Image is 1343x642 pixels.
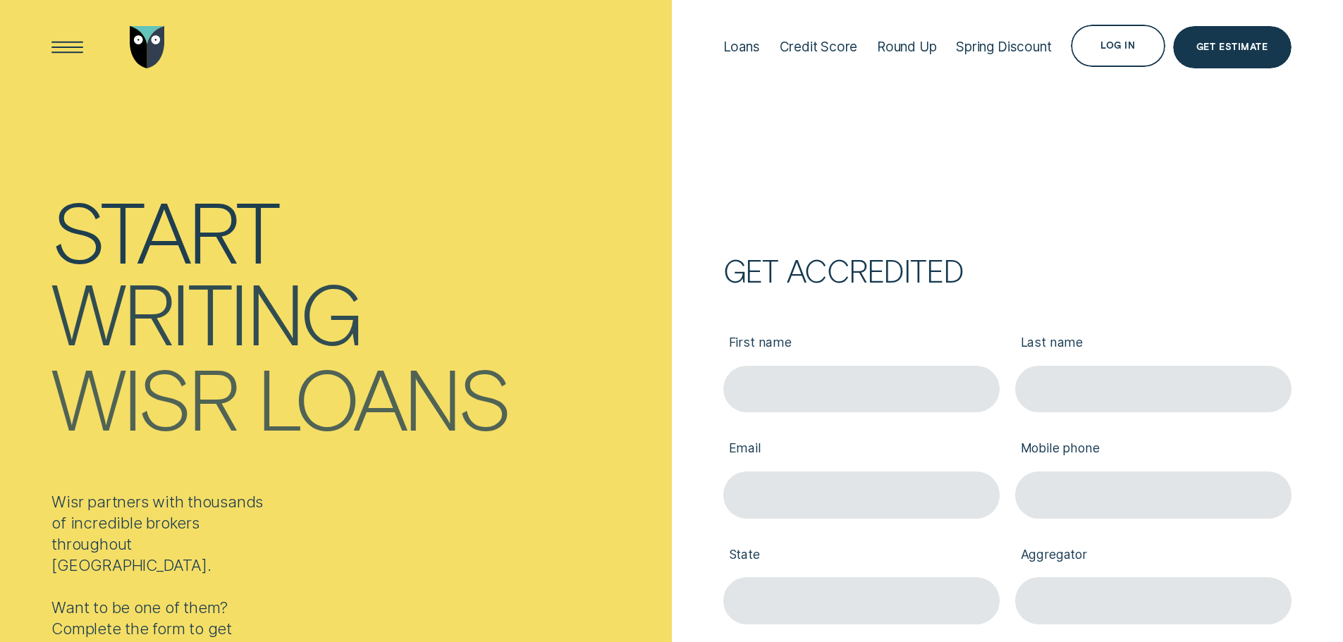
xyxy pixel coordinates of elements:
div: Spring Discount [956,39,1051,55]
div: Round Up [877,39,937,55]
label: First name [723,322,1000,365]
div: Credit Score [780,39,858,55]
label: Last name [1015,322,1292,365]
label: Aggregator [1015,534,1292,577]
h2: Get accredited [723,259,1292,282]
h1: Start writing Wisr loans [51,188,663,428]
a: Get Estimate [1173,26,1292,68]
div: Wisr [51,357,236,437]
label: Email [723,428,1000,471]
div: Loans [723,39,760,55]
label: Mobile phone [1015,428,1292,471]
img: Wisr [130,26,165,68]
label: State [723,534,1000,577]
div: writing [51,272,361,352]
button: Log in [1071,25,1165,67]
button: Open Menu [47,26,89,68]
div: Start [51,189,278,269]
div: loans [257,357,509,437]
